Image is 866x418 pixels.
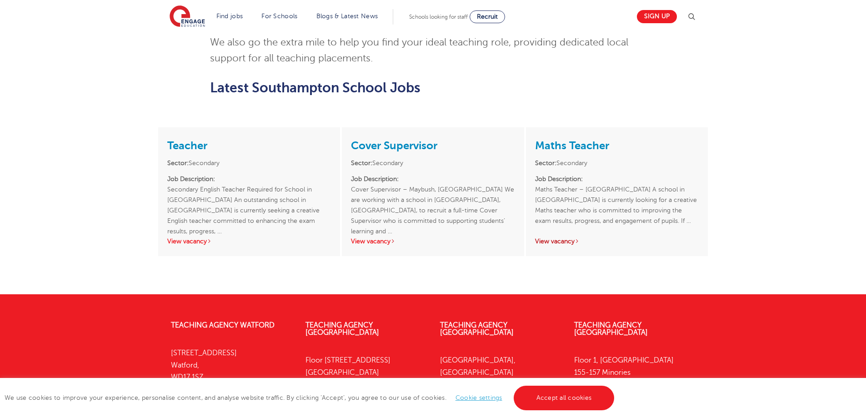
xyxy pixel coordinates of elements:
[409,14,468,20] span: Schools looking for staff
[171,347,292,407] p: [STREET_ADDRESS] Watford, WD17 1SZ 01923 281040
[261,13,297,20] a: For Schools
[171,321,275,329] a: Teaching Agency Watford
[574,321,648,337] a: Teaching Agency [GEOGRAPHIC_DATA]
[535,176,583,182] strong: Job Description:
[351,158,515,168] li: Secondary
[210,37,628,64] span: We also go the extra mile to help you find your ideal teaching role, providing dedicated local su...
[535,139,609,152] a: Maths Teacher
[5,394,616,401] span: We use cookies to improve your experience, personalise content, and analyse website traffic. By c...
[351,174,515,226] p: Cover Supervisor – Maybush, [GEOGRAPHIC_DATA] We are working with a school in [GEOGRAPHIC_DATA], ...
[167,238,212,245] a: View vacancy
[470,10,505,23] a: Recruit
[477,13,498,20] span: Recruit
[440,321,514,337] a: Teaching Agency [GEOGRAPHIC_DATA]
[167,139,207,152] a: Teacher
[535,160,556,166] strong: Sector:
[167,158,331,168] li: Secondary
[456,394,502,401] a: Cookie settings
[351,139,437,152] a: Cover Supervisor
[535,158,699,168] li: Secondary
[316,13,378,20] a: Blogs & Latest News
[305,321,379,337] a: Teaching Agency [GEOGRAPHIC_DATA]
[167,174,331,226] p: Secondary English Teacher Required for School in [GEOGRAPHIC_DATA] An outstanding school in [GEOG...
[514,386,615,410] a: Accept all cookies
[210,80,656,96] h2: Latest Southampton School Jobs
[216,13,243,20] a: Find jobs
[170,5,205,28] img: Engage Education
[167,176,215,182] strong: Job Description:
[535,174,699,226] p: Maths Teacher – [GEOGRAPHIC_DATA] A school in [GEOGRAPHIC_DATA] is currently looking for a creati...
[351,238,395,245] a: View vacancy
[351,176,399,182] strong: Job Description:
[637,10,677,23] a: Sign up
[351,160,372,166] strong: Sector:
[167,160,189,166] strong: Sector:
[535,238,580,245] a: View vacancy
